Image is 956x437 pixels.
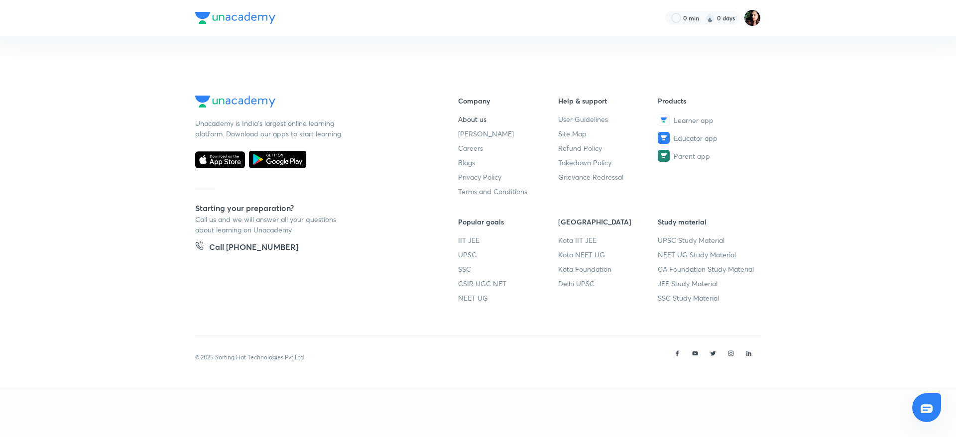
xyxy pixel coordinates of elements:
a: Site Map [558,128,658,139]
a: UPSC [458,249,558,260]
a: Call [PHONE_NUMBER] [195,241,298,255]
a: Takedown Policy [558,157,658,168]
a: NEET UG Study Material [658,249,758,260]
img: Parent app [658,150,670,162]
a: Blogs [458,157,558,168]
img: Educator app [658,132,670,144]
span: Careers [458,143,483,153]
h6: Products [658,96,758,106]
a: UPSC Study Material [658,235,758,245]
p: Call us and we will answer all your questions about learning on Unacademy [195,214,345,235]
span: Educator app [674,133,717,143]
a: Educator app [658,132,758,144]
a: About us [458,114,558,124]
img: Priyanka K [744,9,761,26]
a: NEET UG [458,293,558,303]
a: Kota Foundation [558,264,658,274]
a: Kota NEET UG [558,249,658,260]
img: Company Logo [195,96,275,108]
img: Company Logo [195,12,275,24]
h5: Call [PHONE_NUMBER] [209,241,298,255]
h6: Study material [658,217,758,227]
a: CA Foundation Study Material [658,264,758,274]
span: Learner app [674,115,714,125]
h6: Help & support [558,96,658,106]
a: Parent app [658,150,758,162]
span: Parent app [674,151,710,161]
a: Company Logo [195,96,426,110]
a: SSC [458,264,558,274]
a: [PERSON_NAME] [458,128,558,139]
a: Terms and Conditions [458,186,558,197]
p: © 2025 Sorting Hat Technologies Pvt Ltd [195,353,304,362]
img: Learner app [658,114,670,126]
a: Privacy Policy [458,172,558,182]
a: Careers [458,143,558,153]
a: Grievance Redressal [558,172,658,182]
h6: Company [458,96,558,106]
h5: Starting your preparation? [195,202,426,214]
a: IIT JEE [458,235,558,245]
img: streak [705,13,715,23]
a: CSIR UGC NET [458,278,558,289]
a: Refund Policy [558,143,658,153]
a: SSC Study Material [658,293,758,303]
h6: Popular goals [458,217,558,227]
p: Unacademy is India’s largest online learning platform. Download our apps to start learning [195,118,345,139]
a: Kota IIT JEE [558,235,658,245]
a: Delhi UPSC [558,278,658,289]
a: JEE Study Material [658,278,758,289]
h6: [GEOGRAPHIC_DATA] [558,217,658,227]
a: Learner app [658,114,758,126]
a: User Guidelines [558,114,658,124]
